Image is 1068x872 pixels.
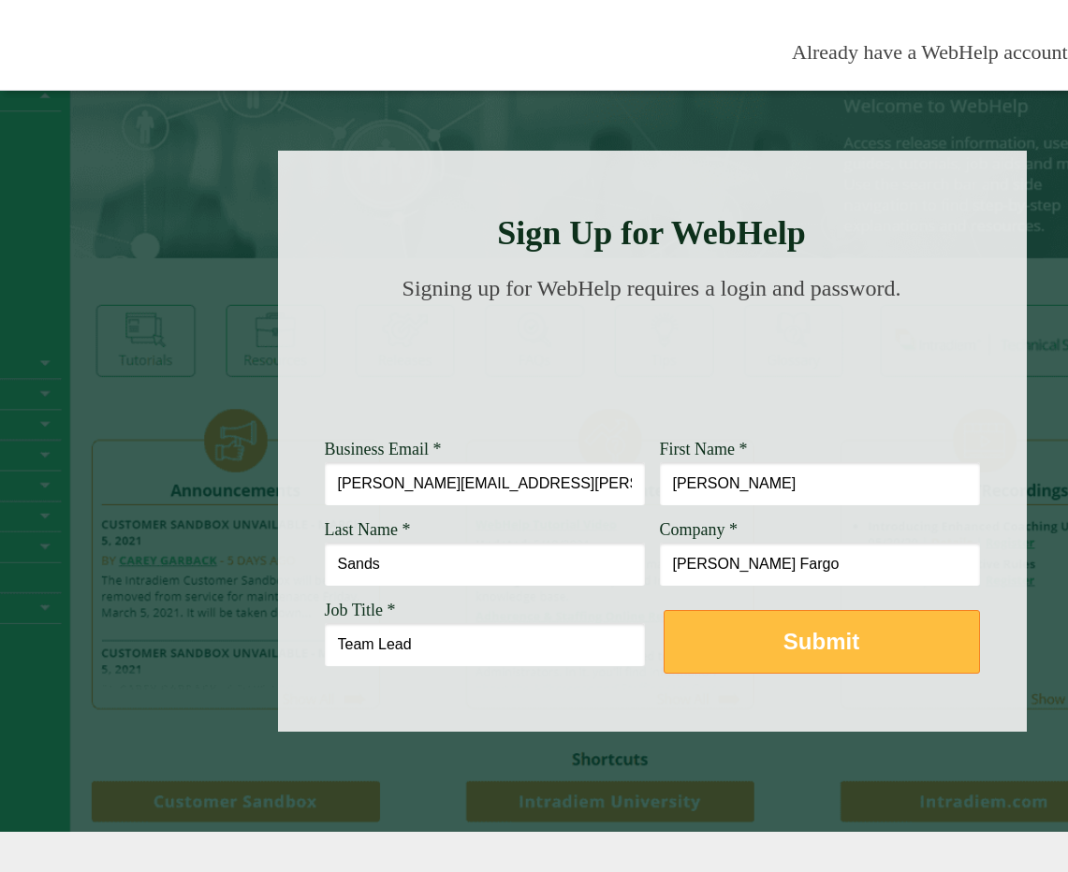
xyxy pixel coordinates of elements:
[664,610,980,674] button: Submit
[660,440,748,458] span: First Name *
[325,520,411,539] span: Last Name *
[325,601,396,619] span: Job Title *
[783,629,859,654] strong: Submit
[497,214,806,252] strong: Sign Up for WebHelp
[336,320,969,414] img: Need Credentials? Sign up below. Have Credentials? Use the sign-in button.
[660,520,739,539] span: Company *
[325,440,442,458] span: Business Email *
[402,276,901,300] span: Signing up for WebHelp requires a login and password.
